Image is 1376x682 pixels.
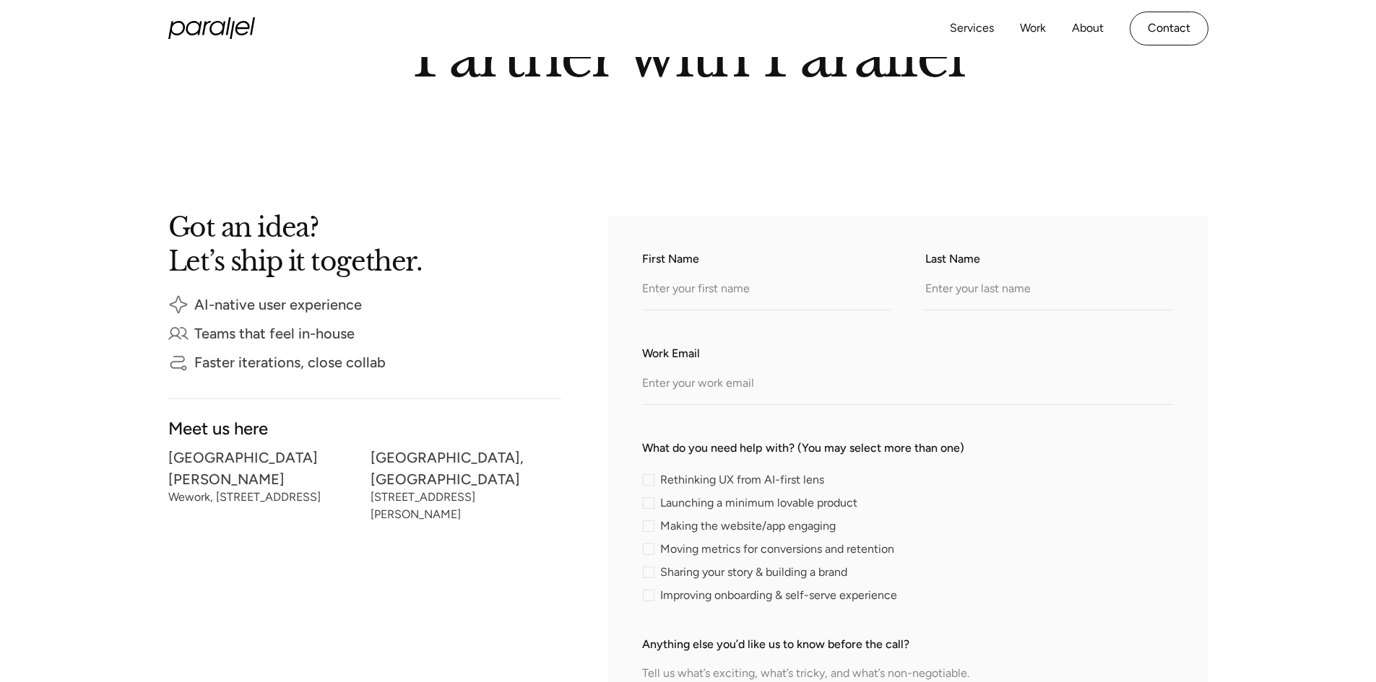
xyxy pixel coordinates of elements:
div: Wework, [STREET_ADDRESS] [168,493,359,502]
span: Launching a minimum lovable product [660,499,857,507]
label: Anything else you’d like us to know before the call? [642,636,1174,653]
span: Rethinking UX from AI-first lens [660,476,824,484]
input: Enter your work email [642,365,1174,405]
span: Making the website/app engaging [660,522,836,530]
label: First Name [642,250,891,268]
div: [GEOGRAPHIC_DATA], [GEOGRAPHIC_DATA] [371,453,561,484]
a: home [168,17,255,39]
a: Services [950,18,994,39]
div: AI-native user experience [194,300,362,310]
input: Enter your first name [642,271,891,310]
div: [STREET_ADDRESS][PERSON_NAME] [371,493,561,519]
div: [GEOGRAPHIC_DATA][PERSON_NAME] [168,453,359,484]
label: Work Email [642,345,1174,362]
div: Faster iterations, close collab [194,357,386,367]
a: Work [1020,18,1046,39]
span: Sharing your story & building a brand [660,568,847,577]
div: Teams that feel in-house [194,328,355,338]
label: What do you need help with? (You may select more than one) [642,440,1174,457]
input: Enter your last name [925,271,1174,310]
div: Meet us here [168,422,561,434]
label: Last Name [925,250,1174,268]
a: Contact [1130,12,1208,45]
a: About [1072,18,1104,39]
span: Moving metrics for conversions and retention [660,545,894,554]
span: Improving onboarding & self-serve experience [660,591,897,600]
h2: Got an idea? Let’s ship it together. [168,216,544,271]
